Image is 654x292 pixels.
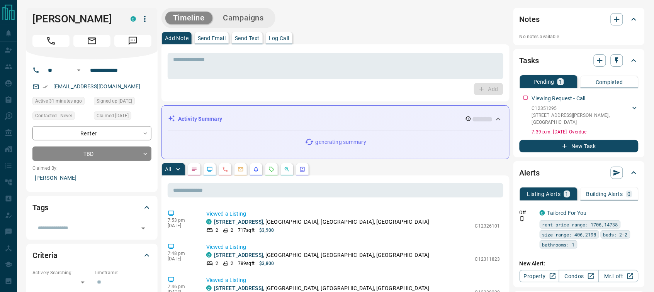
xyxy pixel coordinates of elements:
[216,260,218,267] p: 2
[206,276,500,284] p: Viewed a Listing
[168,251,195,256] p: 7:48 pm
[206,219,212,224] div: condos.ca
[520,164,639,182] div: Alerts
[520,33,639,40] p: No notes available
[165,167,171,172] p: All
[168,218,195,223] p: 7:53 pm
[238,260,255,267] p: 789 sqft
[198,35,226,41] p: Send Email
[284,166,290,172] svg: Opportunities
[35,112,72,120] span: Contacted - Never
[238,227,255,234] p: 717 sqft
[94,269,151,276] p: Timeframe:
[138,223,149,234] button: Open
[532,95,586,103] p: Viewing Request - Call
[32,147,151,161] div: TBD
[547,210,587,216] a: Tailored For You
[216,227,218,234] p: 2
[238,166,244,172] svg: Emails
[94,97,151,108] div: Fri Apr 11 2025
[94,111,151,122] div: Fri Apr 11 2025
[559,79,562,84] p: 1
[206,285,212,291] div: condos.ca
[235,35,260,41] p: Send Text
[520,51,639,70] div: Tasks
[32,249,58,262] h2: Criteria
[42,84,48,89] svg: Email Verified
[520,13,540,25] h2: Notes
[32,35,70,47] span: Call
[532,105,631,112] p: C12351295
[168,223,195,228] p: [DATE]
[542,231,596,238] span: size range: 406,2198
[97,97,132,105] span: Signed up [DATE]
[520,167,540,179] h2: Alerts
[527,191,561,197] p: Listing Alerts
[520,140,639,152] button: New Task
[603,231,628,238] span: beds: 2-2
[178,115,222,123] p: Activity Summary
[32,246,151,265] div: Criteria
[268,166,275,172] svg: Requests
[475,223,500,230] p: C12326101
[114,35,151,47] span: Message
[253,166,259,172] svg: Listing Alerts
[533,79,554,84] p: Pending
[214,285,263,291] a: [STREET_ADDRESS]
[32,126,151,140] div: Renter
[586,191,623,197] p: Building Alerts
[131,16,136,22] div: condos.ca
[214,251,430,259] p: , [GEOGRAPHIC_DATA], [GEOGRAPHIC_DATA], [GEOGRAPHIC_DATA]
[168,256,195,262] p: [DATE]
[32,97,90,108] div: Mon Aug 18 2025
[214,219,263,225] a: [STREET_ADDRESS]
[97,112,129,120] span: Claimed [DATE]
[74,66,83,75] button: Open
[32,198,151,217] div: Tags
[32,13,119,25] h1: [PERSON_NAME]
[559,270,599,282] a: Condos
[214,252,263,258] a: [STREET_ADDRESS]
[165,35,189,41] p: Add Note
[222,166,228,172] svg: Calls
[168,284,195,289] p: 7:46 pm
[269,35,289,41] p: Log Call
[165,12,212,24] button: Timeline
[191,166,197,172] svg: Notes
[206,243,500,251] p: Viewed a Listing
[599,270,639,282] a: Mr.Loft
[259,227,274,234] p: $3,900
[532,128,639,135] p: 7:39 p.m. [DATE] - Overdue
[35,97,82,105] span: Active 31 minutes ago
[32,172,151,184] p: [PERSON_NAME]
[520,10,639,29] div: Notes
[168,112,503,126] div: Activity Summary
[207,166,213,172] svg: Lead Browsing Activity
[32,269,90,276] p: Actively Searching:
[216,12,272,24] button: Campaigns
[32,201,48,214] h2: Tags
[532,103,639,127] div: C12351295[STREET_ADDRESS][PERSON_NAME],[GEOGRAPHIC_DATA]
[520,216,525,221] svg: Push Notification Only
[214,218,430,226] p: , [GEOGRAPHIC_DATA], [GEOGRAPHIC_DATA], [GEOGRAPHIC_DATA]
[520,54,539,67] h2: Tasks
[32,165,151,172] p: Claimed By:
[475,256,500,263] p: C12311823
[520,270,559,282] a: Property
[259,260,274,267] p: $3,800
[299,166,306,172] svg: Agent Actions
[73,35,110,47] span: Email
[316,138,366,146] p: generating summary
[542,221,618,228] span: rent price range: 1706,14738
[53,83,141,89] a: [EMAIL_ADDRESS][DOMAIN_NAME]
[520,260,639,268] p: New Alert:
[542,241,575,248] span: bathrooms: 1
[231,227,233,234] p: 2
[206,210,500,218] p: Viewed a Listing
[540,210,545,216] div: condos.ca
[596,79,623,85] p: Completed
[566,191,569,197] p: 1
[206,252,212,258] div: condos.ca
[231,260,233,267] p: 2
[532,112,631,126] p: [STREET_ADDRESS][PERSON_NAME] , [GEOGRAPHIC_DATA]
